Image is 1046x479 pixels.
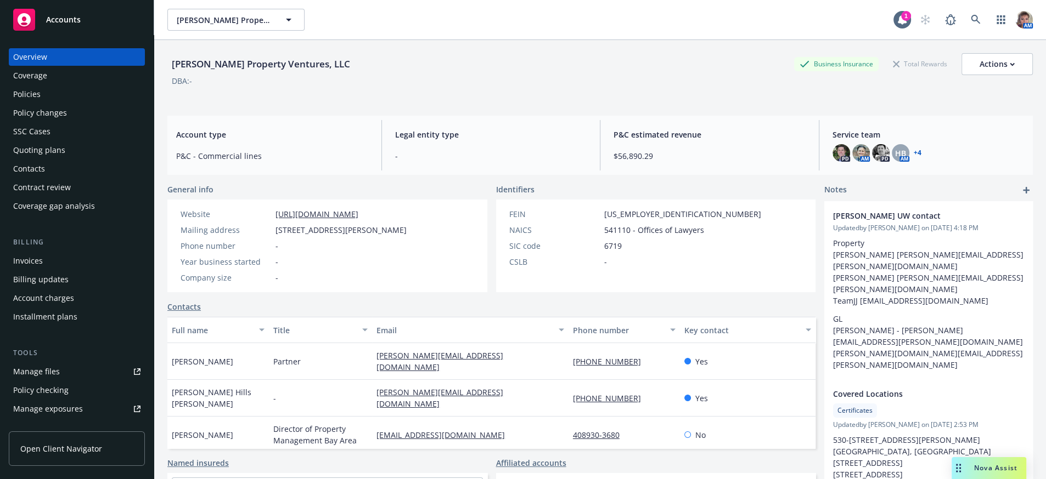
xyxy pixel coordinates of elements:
span: [PERSON_NAME] Hills [PERSON_NAME] [172,386,265,409]
span: Yes [695,392,708,404]
a: Coverage gap analysis [9,197,145,215]
div: Email [376,324,552,336]
div: Manage files [13,363,60,380]
span: $56,890.29 [614,150,806,162]
div: Policies [13,85,41,103]
span: [STREET_ADDRESS][PERSON_NAME] [275,224,407,236]
div: Manage exposures [13,400,83,418]
a: Overview [9,48,145,66]
span: Legal entity type [395,129,587,140]
button: Phone number [569,317,681,343]
div: FEIN [509,208,600,220]
div: DBA: - [172,75,192,87]
div: Phone number [181,240,271,252]
span: 541110 - Offices of Lawyers [604,224,704,236]
div: CSLB [509,256,600,267]
img: photo [1015,11,1033,28]
div: Manage certificates [13,419,85,436]
div: 1 [901,11,911,21]
span: - [604,256,607,267]
span: 6719 [604,240,622,252]
div: Policy checking [13,381,69,399]
p: Property [PERSON_NAME] [PERSON_NAME][EMAIL_ADDRESS][PERSON_NAME][DOMAIN_NAME] [PERSON_NAME] [PERS... [833,237,1024,306]
span: [US_EMPLOYER_IDENTIFICATION_NUMBER] [604,208,761,220]
a: Search [965,9,987,31]
span: Accounts [46,15,81,24]
a: Switch app [990,9,1012,31]
div: Company size [181,272,271,283]
div: [PERSON_NAME] Property Ventures, LLC [167,57,355,71]
a: +4 [914,150,921,156]
div: Billing [9,237,145,248]
div: Coverage gap analysis [13,197,95,215]
div: Coverage [13,67,47,84]
div: Tools [9,347,145,358]
span: Notes [824,184,847,197]
div: Billing updates [13,271,69,288]
a: Accounts [9,4,145,35]
a: [PHONE_NUMBER] [573,356,650,367]
span: [PERSON_NAME] Property Ventures, LLC [177,14,272,26]
span: Updated by [PERSON_NAME] on [DATE] 4:18 PM [833,223,1024,233]
div: Policy changes [13,104,67,122]
span: Identifiers [496,184,535,195]
a: Installment plans [9,308,145,326]
a: 408930-3680 [573,430,628,440]
button: Email [372,317,569,343]
a: Policy checking [9,381,145,399]
a: [URL][DOMAIN_NAME] [275,209,358,219]
div: Quoting plans [13,141,65,159]
span: - [275,256,278,267]
span: - [275,272,278,283]
button: Nova Assist [952,457,1026,479]
a: Start snowing [914,9,936,31]
a: Manage exposures [9,400,145,418]
span: Open Client Navigator [20,443,102,454]
img: photo [872,144,890,162]
a: Quoting plans [9,141,145,159]
a: add [1020,184,1033,197]
a: Policies [9,85,145,103]
div: Drag to move [952,457,965,479]
a: [EMAIL_ADDRESS][DOMAIN_NAME] [376,430,514,440]
span: Service team [833,129,1025,140]
div: Actions [980,54,1015,75]
span: P&C - Commercial lines [176,150,368,162]
div: Mailing address [181,224,271,236]
a: Report a Bug [940,9,961,31]
div: Overview [13,48,47,66]
p: GL [PERSON_NAME] - [PERSON_NAME][EMAIL_ADDRESS][PERSON_NAME][DOMAIN_NAME] [PERSON_NAME][DOMAIN_NA... [833,313,1024,370]
span: - [275,240,278,252]
a: Billing updates [9,271,145,288]
button: Key contact [680,317,816,343]
div: Title [273,324,356,336]
a: Invoices [9,252,145,270]
a: Contacts [167,301,201,312]
span: - [395,150,587,162]
button: Title [269,317,372,343]
div: Contract review [13,179,71,196]
a: Manage files [9,363,145,380]
div: Website [181,208,271,220]
a: Policy changes [9,104,145,122]
span: Yes [695,356,708,367]
div: Key contact [684,324,799,336]
div: Account charges [13,289,74,307]
div: Contacts [13,160,45,178]
button: Full name [167,317,269,343]
div: Year business started [181,256,271,267]
a: Manage certificates [9,419,145,436]
div: Full name [172,324,252,336]
span: Partner [273,356,301,367]
span: No [695,429,706,441]
span: Updated by [PERSON_NAME] on [DATE] 2:53 PM [833,420,1024,430]
div: Installment plans [13,308,77,326]
a: Affiliated accounts [496,457,566,469]
span: [PERSON_NAME] UW contact [833,210,996,221]
span: Nova Assist [974,463,1017,472]
div: Invoices [13,252,43,270]
div: [PERSON_NAME] UW contactUpdatedby [PERSON_NAME] on [DATE] 4:18 PMProperty [PERSON_NAME] [PERSON_N... [824,201,1033,379]
span: Covered Locations [833,388,996,400]
a: [PERSON_NAME][EMAIL_ADDRESS][DOMAIN_NAME] [376,387,503,409]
